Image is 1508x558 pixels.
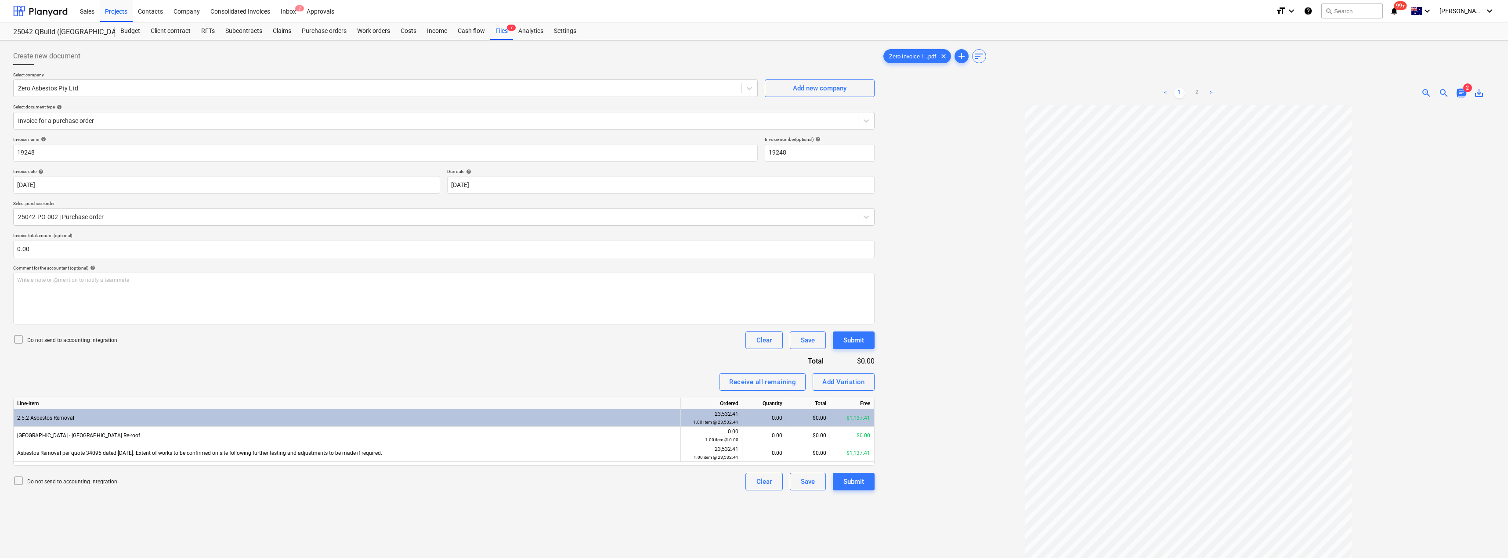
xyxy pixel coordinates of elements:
small: 1.00 Item @ 23,532.41 [693,420,738,425]
div: Submit [843,476,864,487]
i: notifications [1390,6,1399,16]
div: Add new company [793,83,846,94]
input: Due date not specified [447,176,874,194]
div: $0.00 [786,427,830,444]
span: chat [1456,88,1467,98]
p: Select company [13,72,758,79]
div: Invoice date [13,169,440,174]
span: [PERSON_NAME] [1439,7,1483,14]
span: 2.5.2 Asbestos Removal [17,415,74,421]
span: Create new document [13,51,80,61]
input: Invoice name [13,144,758,162]
a: Work orders [352,22,395,40]
div: Ordered [681,398,742,409]
div: Add Variation [822,376,865,388]
a: Cash flow [452,22,490,40]
a: Settings [549,22,582,40]
div: Zero Invoice 1...pdf [883,49,951,63]
a: Page 1 is your current page [1174,88,1185,98]
div: Asbestos Removal per quote 34095 dated [DATE]. Extent of works to be confirmed on site following ... [14,444,681,462]
i: keyboard_arrow_down [1286,6,1297,16]
span: zoom_out [1439,88,1449,98]
p: Do not send to accounting integration [27,337,117,344]
div: [GEOGRAPHIC_DATA] - [GEOGRAPHIC_DATA] Re-roof [14,427,681,444]
button: Submit [833,331,875,349]
a: Page 2 [1192,88,1202,98]
div: $0.00 [830,427,874,444]
i: keyboard_arrow_down [1484,6,1495,16]
span: Zero Invoice 1...pdf [884,53,942,60]
div: Free [830,398,874,409]
span: clear [938,51,949,61]
small: 1.00 item @ 0.00 [705,437,738,442]
button: Clear [745,331,783,349]
div: Line-item [14,398,681,409]
button: Add Variation [813,373,875,391]
div: $0.00 [786,444,830,462]
a: Analytics [513,22,549,40]
i: keyboard_arrow_down [1422,6,1432,16]
a: Costs [395,22,422,40]
div: Save [801,476,815,487]
div: Invoice name [13,137,758,142]
a: Subcontracts [220,22,268,40]
span: help [88,265,95,270]
div: Quantity [742,398,786,409]
span: 99+ [1394,1,1407,10]
button: Add new company [765,79,875,97]
span: help [39,137,46,142]
a: Files7 [490,22,513,40]
iframe: Chat Widget [1464,516,1508,558]
div: 0.00 [746,427,782,444]
a: RFTs [196,22,220,40]
div: Total [760,356,838,366]
span: 2 [1463,83,1472,92]
a: Client contract [145,22,196,40]
a: Budget [115,22,145,40]
div: 0.00 [746,444,782,462]
div: Save [801,335,815,346]
a: Income [422,22,452,40]
button: Save [790,331,826,349]
div: Files [490,22,513,40]
a: Purchase orders [297,22,352,40]
div: Total [786,398,830,409]
span: search [1325,7,1332,14]
div: Select document type [13,104,875,110]
span: 7 [295,5,304,11]
div: $1,137.41 [830,409,874,427]
input: Invoice total amount (optional) [13,241,875,258]
span: help [55,104,62,110]
button: Submit [833,473,875,490]
div: 23,532.41 [684,410,738,426]
a: Previous page [1160,88,1171,98]
button: Search [1321,4,1383,18]
span: help [36,169,43,174]
div: Clear [756,476,772,487]
button: Receive all remaining [720,373,806,391]
div: 25042 QBuild ([GEOGRAPHIC_DATA] SS Prep Reroof) [13,28,105,37]
div: Receive all remaining [729,376,796,388]
span: save_alt [1474,88,1484,98]
span: sort [974,51,984,61]
input: Invoice number [765,144,875,162]
i: format_size [1276,6,1286,16]
p: Invoice total amount (optional) [13,233,875,240]
div: Submit [843,335,864,346]
div: Clear [756,335,772,346]
button: Clear [745,473,783,490]
a: Next page [1206,88,1216,98]
div: Invoice number (optional) [765,137,875,142]
i: Knowledge base [1304,6,1313,16]
input: Invoice date not specified [13,176,440,194]
div: $1,137.41 [830,444,874,462]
